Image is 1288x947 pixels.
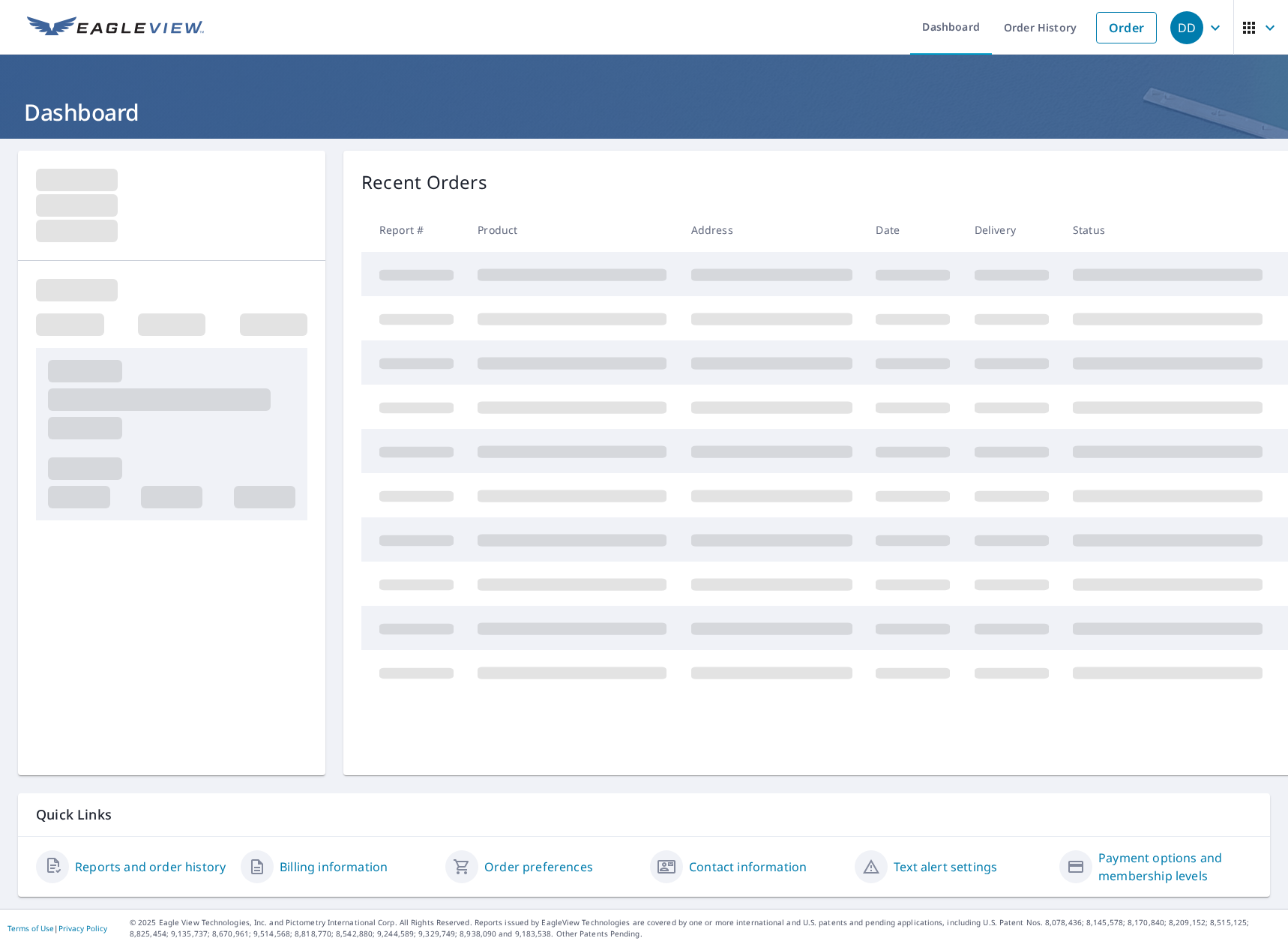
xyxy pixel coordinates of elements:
[361,169,487,196] p: Recent Orders
[75,858,226,876] a: Reports and order history
[130,917,1281,940] p: © 2025 Eagle View Technologies, Inc. and Pictometry International Corp. All Rights Reserved. Repo...
[7,924,107,933] p: |
[7,923,54,934] a: Terms of Use
[1098,849,1252,885] a: Payment options and membership levels
[679,208,864,252] th: Address
[280,858,388,876] a: Billing information
[864,208,962,252] th: Date
[1061,208,1275,252] th: Status
[484,858,593,876] a: Order preferences
[894,858,997,876] a: Text alert settings
[466,208,678,252] th: Product
[58,923,107,934] a: Privacy Policy
[963,208,1061,252] th: Delivery
[1170,11,1203,44] div: DD
[361,208,466,252] th: Report #
[27,16,204,39] img: EV Logo
[689,858,807,876] a: Contact information
[18,97,1270,127] h1: Dashboard
[36,805,1252,824] p: Quick Links
[1096,12,1157,43] a: Order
